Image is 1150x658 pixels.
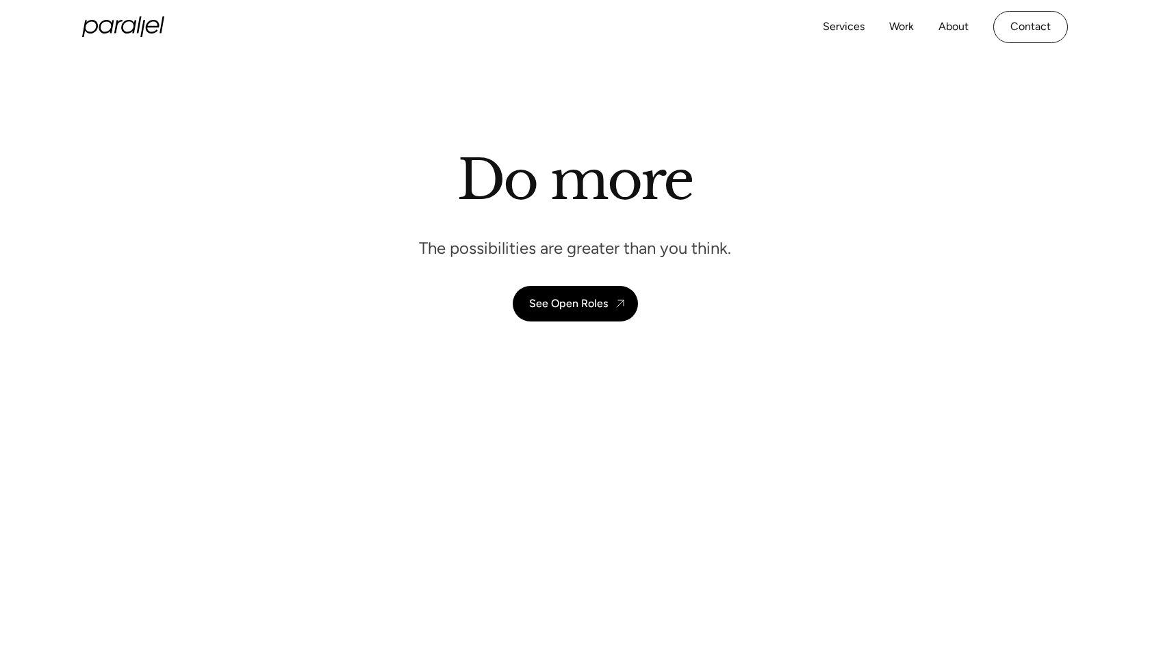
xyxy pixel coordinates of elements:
[529,297,608,310] div: See Open Roles
[419,237,731,259] p: The possibilities are greater than you think.
[938,17,969,37] a: About
[823,17,865,37] a: Services
[82,16,164,37] a: home
[889,17,914,37] a: Work
[513,286,638,321] a: See Open Roles
[993,11,1068,43] a: Contact
[457,147,693,213] h1: Do more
